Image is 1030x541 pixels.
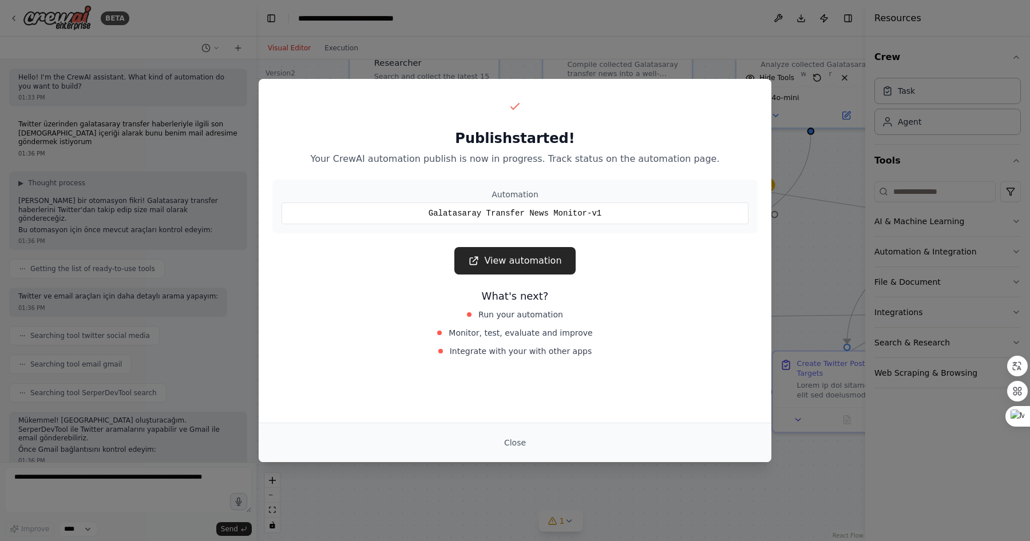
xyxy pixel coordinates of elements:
div: Galatasaray Transfer News Monitor-v1 [282,202,748,224]
div: Automation [282,189,748,200]
span: Integrate with your with other apps [450,345,592,357]
h3: What's next? [272,288,758,304]
button: Close [495,432,535,453]
span: Monitor, test, evaluate and improve [449,327,592,339]
p: Your CrewAI automation publish is now in progress. Track status on the automation page. [272,152,758,166]
a: View automation [454,247,575,275]
h2: Publish started! [272,129,758,148]
span: Run your automation [478,309,563,320]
